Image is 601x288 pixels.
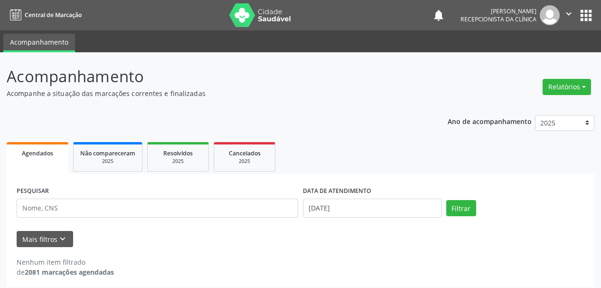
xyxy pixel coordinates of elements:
[80,149,135,157] span: Não compareceram
[3,34,75,52] a: Acompanhamento
[25,268,114,277] strong: 2081 marcações agendadas
[543,79,591,95] button: Relatórios
[578,7,594,24] button: apps
[432,9,445,22] button: notifications
[303,199,441,218] input: Selecione um intervalo
[446,200,476,216] button: Filtrar
[221,158,268,165] div: 2025
[448,115,532,127] p: Ano de acompanhamento
[17,199,298,218] input: Nome, CNS
[17,257,114,267] div: Nenhum item filtrado
[57,234,68,244] i: keyboard_arrow_down
[80,158,135,165] div: 2025
[17,231,73,248] button: Mais filtroskeyboard_arrow_down
[17,267,114,277] div: de
[229,149,261,157] span: Cancelados
[540,5,560,25] img: img
[303,184,371,199] label: DATA DE ATENDIMENTO
[163,149,193,157] span: Resolvidos
[25,11,82,19] span: Central de Marcação
[154,158,202,165] div: 2025
[460,7,536,15] div: [PERSON_NAME]
[560,5,578,25] button: 
[7,88,418,98] p: Acompanhe a situação das marcações correntes e finalizadas
[22,149,53,157] span: Agendados
[7,7,82,23] a: Central de Marcação
[17,184,49,199] label: PESQUISAR
[563,9,574,19] i: 
[7,65,418,88] p: Acompanhamento
[460,15,536,23] span: Recepcionista da clínica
